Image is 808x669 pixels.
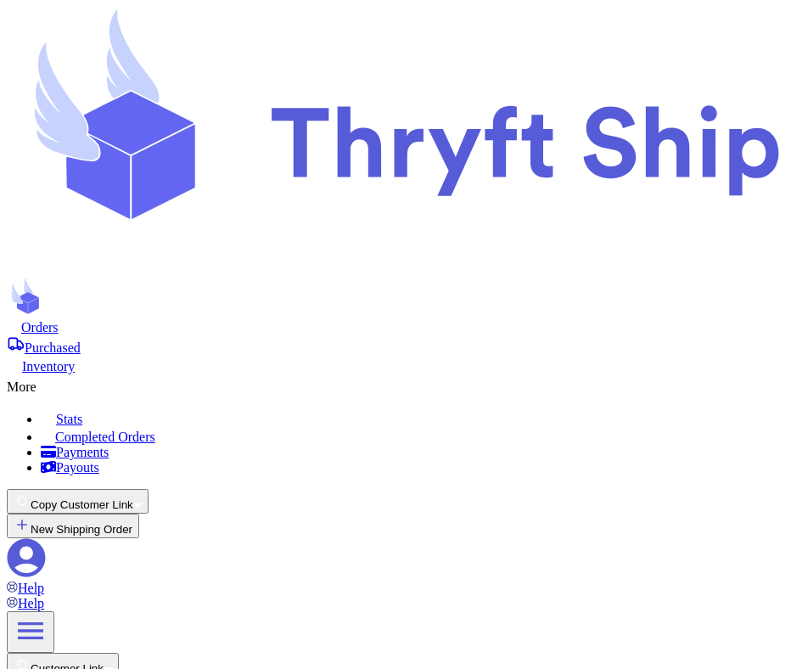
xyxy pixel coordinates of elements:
a: Payments [41,445,801,460]
span: Help [18,581,44,595]
a: Help [7,581,44,595]
button: New Shipping Order [7,514,139,538]
a: Payouts [41,460,801,475]
a: Help [7,596,44,610]
span: Payouts [56,460,99,475]
a: Completed Orders [41,427,801,445]
span: Stats [56,412,82,426]
a: Orders [7,318,801,335]
span: Inventory [22,359,75,374]
a: Purchased [7,335,801,356]
span: Completed Orders [55,430,155,444]
a: Stats [41,408,801,427]
button: Copy Customer Link [7,489,149,514]
span: Help [18,596,44,610]
div: More [7,374,801,395]
span: Purchased [25,340,81,355]
span: Orders [21,320,59,334]
a: Inventory [7,356,801,374]
span: Payments [56,445,109,459]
